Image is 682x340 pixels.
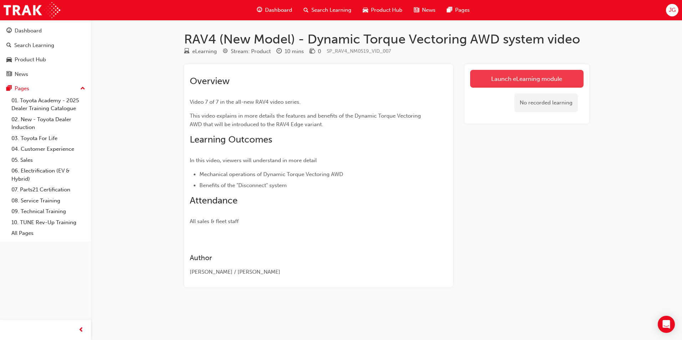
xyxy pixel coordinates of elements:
[276,48,282,55] span: clock-icon
[3,53,88,66] a: Product Hub
[276,47,304,56] div: Duration
[15,84,29,93] div: Pages
[6,28,12,34] span: guage-icon
[78,326,84,335] span: prev-icon
[192,47,217,56] div: eLearning
[4,2,60,18] img: Trak
[14,41,54,50] div: Search Learning
[470,70,584,88] a: Launch eLearning module
[184,48,189,55] span: learningResourceType_ELEARNING-icon
[357,3,408,17] a: car-iconProduct Hub
[231,47,271,56] div: Stream: Product
[9,114,88,133] a: 02. New - Toyota Dealer Induction
[223,47,271,56] div: Stream
[9,184,88,195] a: 07. Parts21 Certification
[327,48,391,54] span: Learning resource code
[190,134,272,145] span: Learning Outcomes
[298,3,357,17] a: search-iconSearch Learning
[6,57,12,63] span: car-icon
[184,47,217,56] div: Type
[9,195,88,206] a: 08. Service Training
[9,133,88,144] a: 03. Toyota For Life
[190,76,230,87] span: Overview
[257,6,262,15] span: guage-icon
[318,47,321,56] div: 0
[304,6,309,15] span: search-icon
[311,6,351,14] span: Search Learning
[80,84,85,93] span: up-icon
[15,27,42,35] div: Dashboard
[3,39,88,52] a: Search Learning
[441,3,475,17] a: pages-iconPages
[199,182,287,189] span: Benefits of the "Disconnect" system
[9,155,88,166] a: 05. Sales
[3,24,88,37] a: Dashboard
[190,113,422,128] span: This video explains in more details the features and benefits of the Dynamic Torque Vectoring AWD...
[6,71,12,78] span: news-icon
[447,6,452,15] span: pages-icon
[9,165,88,184] a: 06. Electrification (EV & Hybrid)
[3,23,88,82] button: DashboardSearch LearningProduct HubNews
[9,144,88,155] a: 04. Customer Experience
[3,82,88,95] button: Pages
[422,6,436,14] span: News
[3,68,88,81] a: News
[6,42,11,49] span: search-icon
[363,6,368,15] span: car-icon
[190,268,422,276] div: [PERSON_NAME] / [PERSON_NAME]
[190,195,238,206] span: Attendance
[9,206,88,217] a: 09. Technical Training
[455,6,470,14] span: Pages
[190,99,301,105] span: Video 7 of 7 in the all-new RAV4 video series.
[514,93,578,112] div: No recorded learning
[251,3,298,17] a: guage-iconDashboard
[414,6,419,15] span: news-icon
[658,316,675,333] div: Open Intercom Messenger
[285,47,304,56] div: 10 mins
[310,47,321,56] div: Price
[371,6,402,14] span: Product Hub
[15,70,28,78] div: News
[190,254,422,262] h3: Author
[9,95,88,114] a: 01. Toyota Academy - 2025 Dealer Training Catalogue
[669,6,676,14] span: JG
[223,48,228,55] span: target-icon
[190,218,239,225] span: All sales & fleet staff
[9,228,88,239] a: All Pages
[184,31,589,47] h1: RAV4 (New Model) - Dynamic Torque Vectoring AWD system video
[199,171,343,177] span: Mechanical operations of Dynamic Torque Vectoring AWD
[265,6,292,14] span: Dashboard
[190,157,317,164] span: In this video, viewers will understand in more detail
[15,56,46,64] div: Product Hub
[310,48,315,55] span: money-icon
[408,3,441,17] a: news-iconNews
[9,217,88,228] a: 10. TUNE Rev-Up Training
[6,86,12,92] span: pages-icon
[666,4,678,16] button: JG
